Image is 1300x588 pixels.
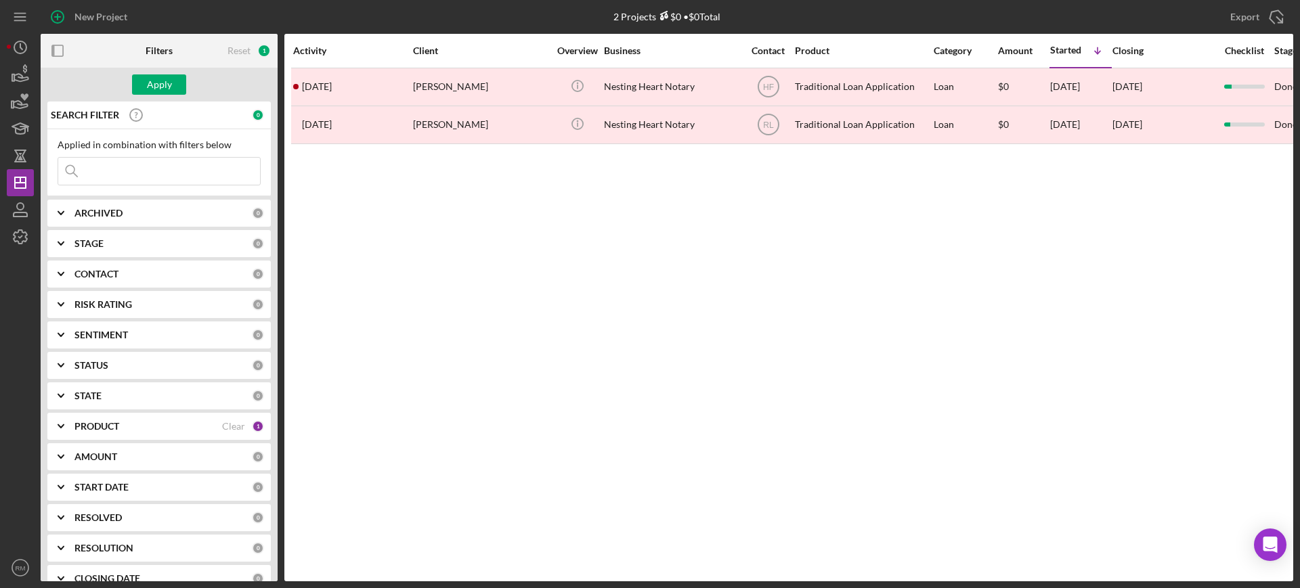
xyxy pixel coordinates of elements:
time: 2025-06-27 15:16 [302,119,332,130]
b: PRODUCT [74,421,119,432]
button: Apply [132,74,186,95]
div: 0 [252,572,264,585]
div: Traditional Loan Application [795,69,930,105]
text: RM [16,564,26,572]
div: Export [1230,3,1259,30]
b: RESOLVED [74,512,122,523]
b: SENTIMENT [74,330,128,340]
b: Filters [146,45,173,56]
div: 0 [252,238,264,250]
div: 0 [252,451,264,463]
div: 0 [252,298,264,311]
div: Contact [743,45,794,56]
div: 1 [252,420,264,432]
text: RL [763,120,774,130]
div: Reset [227,45,251,56]
b: ARCHIVED [74,208,123,219]
div: [DATE] [1050,69,1111,105]
b: STATE [74,390,102,401]
div: 0 [252,512,264,524]
div: Amount [998,45,1049,56]
div: [PERSON_NAME] [413,69,548,105]
div: 2 Projects • $0 Total [613,11,720,22]
div: 0 [252,268,264,280]
button: Export [1217,3,1293,30]
div: Applied in combination with filters below [58,139,261,150]
time: [DATE] [1112,81,1142,92]
b: START DATE [74,482,129,493]
div: Traditional Loan Application [795,107,930,143]
div: Closing [1112,45,1214,56]
div: Apply [147,74,172,95]
div: [PERSON_NAME] [413,107,548,143]
div: Overview [552,45,603,56]
div: Clear [222,421,245,432]
div: Loan [934,69,997,105]
div: 0 [252,390,264,402]
b: STATUS [74,360,108,371]
div: Nesting Heart Notary [604,69,739,105]
b: SEARCH FILTER [51,110,119,120]
div: 0 [252,109,264,121]
div: 0 [252,207,264,219]
div: New Project [74,3,127,30]
div: Checklist [1215,45,1273,56]
div: 0 [252,542,264,554]
div: Loan [934,107,997,143]
div: Activity [293,45,412,56]
button: RM [7,554,34,581]
text: HF [763,83,774,92]
time: [DATE] [1112,118,1142,130]
b: RISK RATING [74,299,132,310]
div: Open Intercom Messenger [1254,528,1286,561]
div: 0 [252,359,264,371]
div: Product [795,45,930,56]
div: Nesting Heart Notary [604,107,739,143]
div: 0 [252,329,264,341]
button: New Project [41,3,141,30]
div: 0 [252,481,264,493]
div: 1 [257,44,271,58]
b: CONTACT [74,269,118,279]
b: STAGE [74,238,104,249]
b: CLOSING DATE [74,573,140,584]
div: [DATE] [1050,107,1111,143]
b: RESOLUTION [74,543,133,553]
div: $0 [656,11,681,22]
b: AMOUNT [74,451,117,462]
div: $0 [998,107,1049,143]
time: 2025-09-18 18:23 [302,81,332,92]
div: Category [934,45,997,56]
div: $0 [998,69,1049,105]
div: Business [604,45,739,56]
div: Client [413,45,548,56]
div: Started [1050,45,1081,55]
